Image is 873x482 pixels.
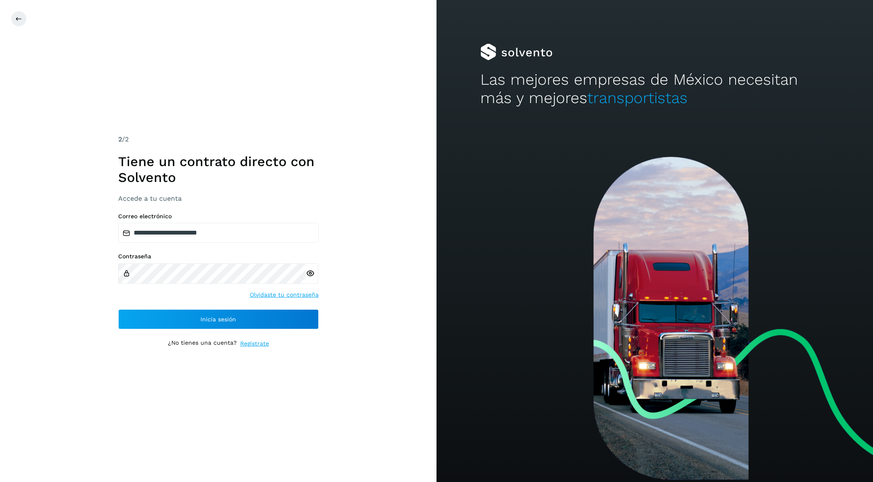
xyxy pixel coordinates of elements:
div: /2 [118,134,319,144]
a: Regístrate [240,339,269,348]
label: Contraseña [118,253,319,260]
p: ¿No tienes una cuenta? [168,339,237,348]
h1: Tiene un contrato directo con Solvento [118,154,319,186]
span: Inicia sesión [200,316,236,322]
span: transportistas [587,89,688,107]
span: 2 [118,135,122,143]
button: Inicia sesión [118,309,319,329]
a: Olvidaste tu contraseña [250,290,319,299]
h3: Accede a tu cuenta [118,194,319,202]
label: Correo electrónico [118,213,319,220]
h2: Las mejores empresas de México necesitan más y mejores [480,71,830,108]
